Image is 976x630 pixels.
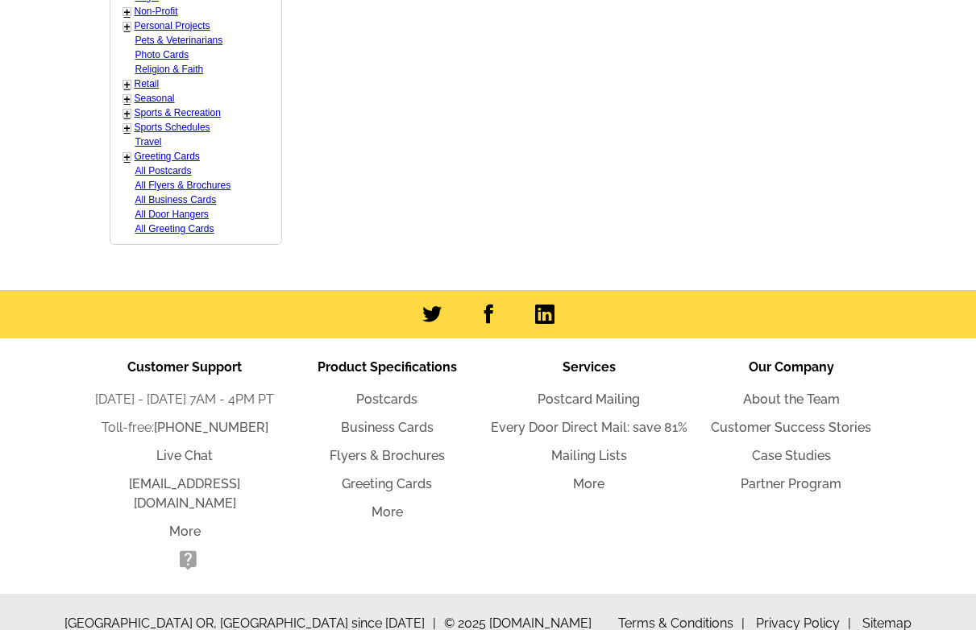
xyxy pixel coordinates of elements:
[84,418,286,437] li: Toll-free:
[135,122,210,133] a: Sports Schedules
[342,476,432,491] a: Greeting Cards
[124,93,131,106] a: +
[330,448,445,463] a: Flyers & Brochures
[135,107,221,118] a: Sports & Recreation
[135,194,217,205] a: All Business Cards
[124,107,131,120] a: +
[84,390,286,409] li: [DATE] - [DATE] 7AM - 4PM PT
[356,392,417,407] a: Postcards
[654,255,976,630] iframe: LiveChat chat widget
[127,359,242,375] span: Customer Support
[135,64,204,75] a: Religion & Faith
[538,392,640,407] a: Postcard Mailing
[156,448,213,463] a: Live Chat
[124,6,131,19] a: +
[491,420,687,435] a: Every Door Direct Mail: save 81%
[124,122,131,135] a: +
[135,20,210,31] a: Personal Projects
[135,165,192,176] a: All Postcards
[135,209,209,220] a: All Door Hangers
[124,151,131,164] a: +
[135,6,178,17] a: Non-Profit
[124,78,131,91] a: +
[135,223,214,234] a: All Greeting Cards
[124,20,131,33] a: +
[129,476,240,511] a: [EMAIL_ADDRESS][DOMAIN_NAME]
[551,448,627,463] a: Mailing Lists
[372,504,403,520] a: More
[135,180,231,191] a: All Flyers & Brochures
[135,151,200,162] a: Greeting Cards
[135,93,175,104] a: Seasonal
[341,420,434,435] a: Business Cards
[135,35,223,46] a: Pets & Veterinarians
[135,78,160,89] a: Retail
[135,49,189,60] a: Photo Cards
[154,420,268,435] a: [PHONE_NUMBER]
[573,476,604,491] a: More
[169,524,201,539] a: More
[318,359,457,375] span: Product Specifications
[563,359,616,375] span: Services
[135,136,162,147] a: Travel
